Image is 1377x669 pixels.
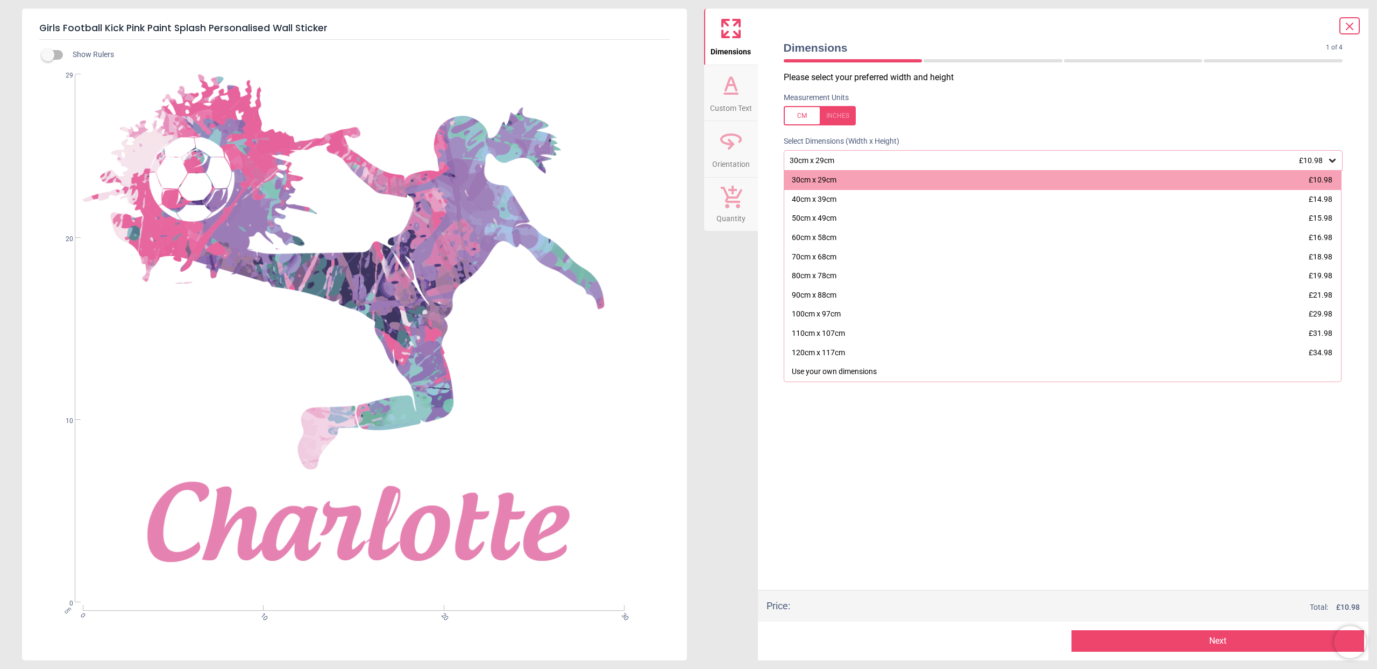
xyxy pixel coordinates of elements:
[53,71,73,80] span: 29
[1309,233,1332,242] span: £16.98
[792,233,836,243] div: 60cm x 58cm
[716,208,746,224] span: Quantity
[792,194,836,205] div: 40cm x 39cm
[792,309,841,320] div: 100cm x 97cm
[710,98,752,114] span: Custom Text
[784,40,1326,55] span: Dimensions
[711,41,751,58] span: Dimensions
[1309,291,1332,299] span: £21.98
[53,235,73,244] span: 20
[1309,175,1332,184] span: £10.98
[792,175,836,186] div: 30cm x 29cm
[775,136,899,147] label: Select Dimensions (Width x Height)
[1340,603,1360,611] span: 10.98
[704,65,758,121] button: Custom Text
[784,72,1352,83] p: Please select your preferred width and height
[1309,309,1332,318] span: £29.98
[806,602,1360,613] div: Total:
[1309,252,1332,261] span: £18.98
[704,9,758,65] button: Dimensions
[784,93,849,103] label: Measurement Units
[792,367,877,377] div: Use your own dimensions
[792,348,845,358] div: 120cm x 117cm
[1071,630,1364,652] button: Next
[789,156,1328,165] div: 30cm x 29cm
[792,213,836,224] div: 50cm x 49cm
[792,290,836,301] div: 90cm x 88cm
[1326,43,1343,52] span: 1 of 4
[766,599,790,612] div: Price :
[62,605,72,615] span: cm
[78,611,85,618] span: 0
[53,417,73,426] span: 10
[39,17,670,40] h5: Girls Football Kick Pink Paint Splash Personalised Wall Sticker
[1309,348,1332,357] span: £34.98
[1309,329,1332,337] span: £31.98
[1309,214,1332,222] span: £15.98
[704,121,758,177] button: Orientation
[53,599,73,608] span: 0
[704,178,758,231] button: Quantity
[439,611,446,618] span: 20
[48,48,687,61] div: Show Rulers
[258,611,265,618] span: 10
[1299,156,1323,165] span: £10.98
[792,328,845,339] div: 110cm x 107cm
[1309,271,1332,280] span: £19.98
[1336,602,1360,613] span: £
[1309,195,1332,203] span: £14.98
[712,154,750,170] span: Orientation
[1334,626,1366,658] iframe: Brevo live chat
[792,271,836,281] div: 80cm x 78cm
[620,611,627,618] span: 30
[792,252,836,263] div: 70cm x 68cm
